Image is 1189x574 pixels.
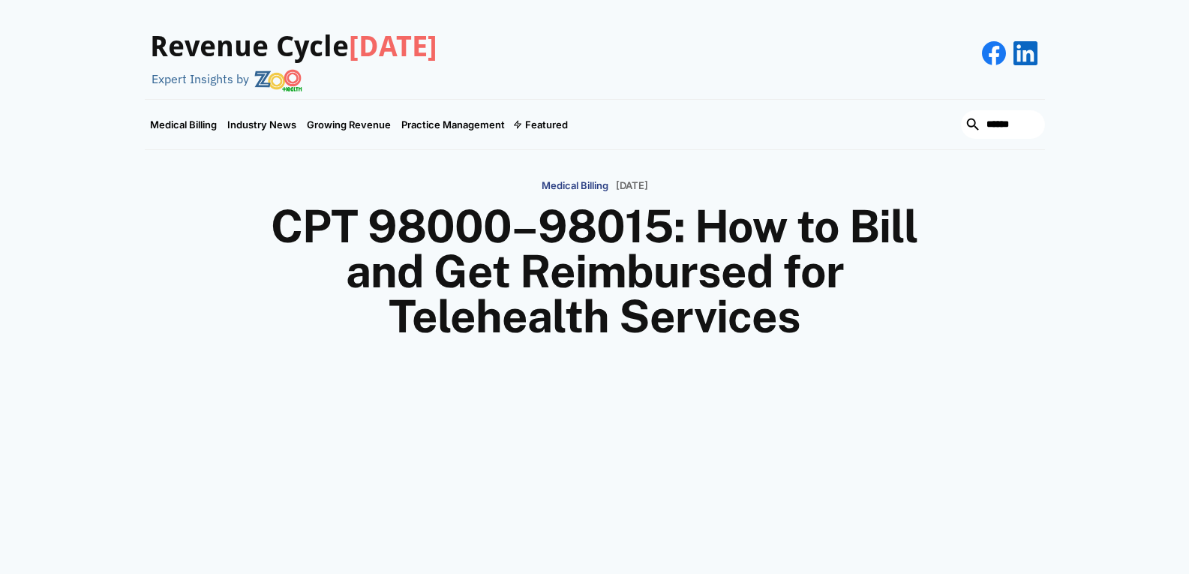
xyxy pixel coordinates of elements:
div: Featured [525,119,568,131]
a: Revenue Cycle[DATE]Expert Insights by [145,15,437,92]
a: Medical Billing [542,173,608,197]
p: Medical Billing [542,180,608,192]
a: Growing Revenue [302,100,396,149]
span: [DATE] [349,30,437,63]
p: [DATE] [616,180,648,192]
h1: CPT 98000–98015: How to Bill and Get Reimbursed for Telehealth Services [235,204,955,339]
h3: Revenue Cycle [150,30,437,65]
a: Practice Management [396,100,510,149]
div: Expert Insights by [152,72,249,86]
a: Industry News [222,100,302,149]
a: Medical Billing [145,100,222,149]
